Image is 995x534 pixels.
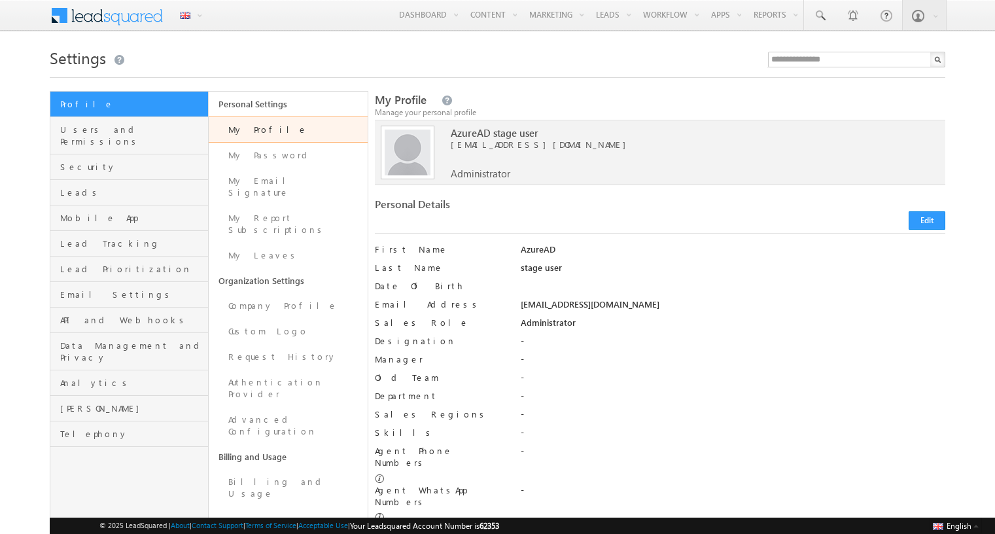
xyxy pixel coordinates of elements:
a: Security [50,154,208,180]
div: - [521,353,945,372]
label: Old Team [375,372,506,383]
div: Manage your personal profile [375,107,945,118]
a: My Leaves [209,243,367,268]
a: Terms of Service [245,521,296,529]
div: Administrator [521,317,945,335]
a: Analytics [50,370,208,396]
a: Request History [209,344,367,370]
a: Organization Settings [209,268,367,293]
span: Users and Permissions [60,124,205,147]
a: Company Profile [209,293,367,319]
span: [PERSON_NAME] [60,402,205,414]
span: Telephony [60,428,205,440]
span: My Profile [375,92,427,107]
a: My Profile [209,116,367,143]
a: Billing and Usage [209,444,367,469]
button: Edit [909,211,945,230]
label: Agent WhatsApp Numbers [375,484,506,508]
div: [EMAIL_ADDRESS][DOMAIN_NAME] [521,298,945,317]
a: Lead Prioritization [50,257,208,282]
label: Email Address [375,298,506,310]
a: Data Management and Privacy [50,333,208,370]
span: Email Settings [60,289,205,300]
a: Mobile App [50,205,208,231]
a: Billing and Usage [209,469,367,507]
span: Profile [60,98,205,110]
a: Acceptable Use [298,521,348,529]
span: Settings [50,47,106,68]
div: - [521,408,945,427]
span: Data Management and Privacy [60,340,205,363]
a: Leads [50,180,208,205]
label: Date Of Birth [375,280,506,292]
div: stage user [521,262,945,280]
span: Mobile App [60,212,205,224]
div: - [521,335,945,353]
a: Advanced Configuration [209,407,367,444]
span: Administrator [451,168,510,179]
div: - [521,445,945,463]
label: Skills [375,427,506,438]
a: Personal Settings [209,92,367,116]
a: [PERSON_NAME] [50,396,208,421]
span: Lead Prioritization [60,263,205,275]
a: My Email Signature [209,168,367,205]
div: - [521,372,945,390]
a: API and Webhooks [50,308,208,333]
a: My Password [209,143,367,168]
a: Contact Support [192,521,243,529]
span: English [947,521,971,531]
span: 62353 [480,521,499,531]
a: Lead Tracking [50,231,208,257]
a: Users and Permissions [50,117,208,154]
div: Personal Details [375,198,653,217]
span: © 2025 LeadSquared | | | | | [99,520,499,532]
label: Department [375,390,506,402]
label: Sales Role [375,317,506,329]
a: Authentication Provider [209,370,367,407]
button: English [930,518,982,533]
label: Designation [375,335,506,347]
label: Manager [375,353,506,365]
div: - [521,484,945,503]
a: My Report Subscriptions [209,205,367,243]
label: Agent Phone Numbers [375,445,506,469]
label: Sales Regions [375,408,506,420]
label: Last Name [375,262,506,274]
a: Custom Logo [209,319,367,344]
a: Email Settings [50,282,208,308]
span: Security [60,161,205,173]
span: API and Webhooks [60,314,205,326]
span: [EMAIL_ADDRESS][DOMAIN_NAME] [451,139,907,151]
div: - [521,390,945,408]
span: AzureAD stage user [451,127,907,139]
span: Analytics [60,377,205,389]
span: Lead Tracking [60,238,205,249]
a: Telephony [50,421,208,447]
div: - [521,427,945,445]
a: Profile [50,92,208,117]
span: Leads [60,187,205,198]
div: AzureAD [521,243,945,262]
a: About [171,521,190,529]
span: Your Leadsquared Account Number is [350,521,499,531]
label: First Name [375,243,506,255]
